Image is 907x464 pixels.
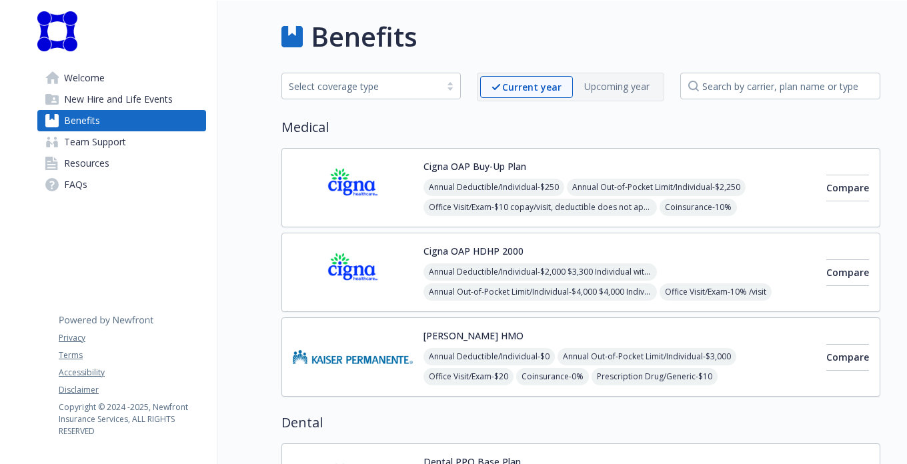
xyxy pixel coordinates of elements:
[660,283,772,301] span: Office Visit/Exam - 10% /visit
[64,67,105,89] span: Welcome
[59,332,205,344] a: Privacy
[293,244,413,301] img: CIGNA carrier logo
[37,67,206,89] a: Welcome
[59,401,205,437] p: Copyright © 2024 - 2025 , Newfront Insurance Services, ALL RIGHTS RESERVED
[293,159,413,216] img: CIGNA carrier logo
[423,348,555,365] span: Annual Deductible/Individual - $0
[281,117,880,137] h2: Medical
[502,80,562,94] p: Current year
[826,344,869,371] button: Compare
[826,181,869,194] span: Compare
[567,179,746,196] span: Annual Out-of-Pocket Limit/Individual - $2,250
[826,259,869,286] button: Compare
[289,79,433,93] div: Select coverage type
[37,89,206,110] a: New Hire and Life Events
[59,384,205,396] a: Disclaimer
[423,283,657,301] span: Annual Out-of-Pocket Limit/Individual - $4,000 $4,000 Individual within a Family
[423,368,514,385] span: Office Visit/Exam - $20
[423,199,657,216] span: Office Visit/Exam - $10 copay/visit, deductible does not apply
[573,76,661,98] span: Upcoming year
[826,175,869,201] button: Compare
[64,153,109,174] span: Resources
[311,17,417,57] h1: Benefits
[660,199,737,216] span: Coinsurance - 10%
[516,368,589,385] span: Coinsurance - 0%
[826,351,869,363] span: Compare
[423,329,524,343] button: [PERSON_NAME] HMO
[37,153,206,174] a: Resources
[423,179,564,196] span: Annual Deductible/Individual - $250
[37,110,206,131] a: Benefits
[281,413,880,433] h2: Dental
[64,131,126,153] span: Team Support
[423,159,526,173] button: Cigna OAP Buy-Up Plan
[826,266,869,279] span: Compare
[64,110,100,131] span: Benefits
[423,263,657,281] span: Annual Deductible/Individual - $2,000 $3,300 Individual within a Family
[59,367,205,379] a: Accessibility
[37,131,206,153] a: Team Support
[64,174,87,195] span: FAQs
[592,368,718,385] span: Prescription Drug/Generic - $10
[64,89,173,110] span: New Hire and Life Events
[59,349,205,361] a: Terms
[293,329,413,385] img: Kaiser Permanente Insurance Company carrier logo
[584,79,650,93] p: Upcoming year
[37,174,206,195] a: FAQs
[558,348,736,365] span: Annual Out-of-Pocket Limit/Individual - $3,000
[680,73,880,99] input: search by carrier, plan name or type
[423,244,524,258] button: Cigna OAP HDHP 2000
